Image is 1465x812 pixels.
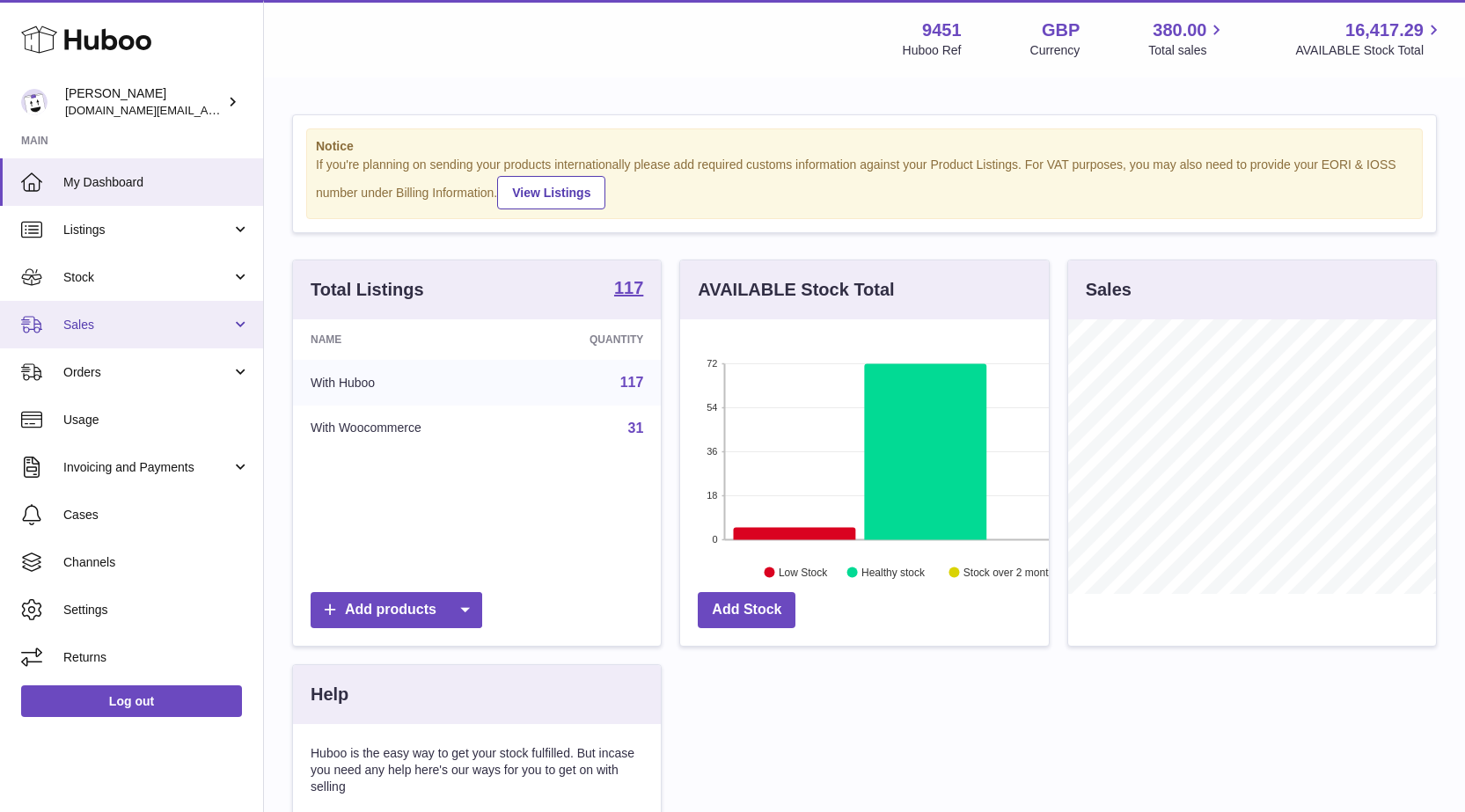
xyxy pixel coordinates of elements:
span: 16,417.29 [1345,18,1424,42]
div: [PERSON_NAME] [65,85,223,119]
span: Total sales [1148,42,1227,59]
a: 117 [614,279,643,300]
h3: Help [311,683,348,706]
td: With Huboo [293,360,522,406]
a: 16,417.29 AVAILABLE Stock Total [1295,18,1444,59]
text: 0 [713,534,718,545]
span: Orders [63,364,231,381]
p: Huboo is the easy way to get your stock fulfilled. But incase you need any help here's our ways f... [311,745,643,795]
span: Settings [63,602,250,618]
span: Sales [63,317,231,333]
text: 18 [707,490,718,501]
span: Returns [63,649,250,666]
text: 36 [707,446,718,457]
h3: AVAILABLE Stock Total [698,278,894,302]
h3: Total Listings [311,278,424,302]
span: AVAILABLE Stock Total [1295,42,1444,59]
th: Name [293,319,522,360]
span: [DOMAIN_NAME][EMAIL_ADDRESS][DOMAIN_NAME] [65,103,350,117]
strong: Notice [316,138,1413,155]
a: Add products [311,592,482,628]
span: Usage [63,412,250,428]
strong: GBP [1042,18,1080,42]
text: Healthy stock [861,566,926,578]
a: 380.00 Total sales [1148,18,1227,59]
a: 117 [620,375,644,390]
span: Listings [63,222,231,238]
strong: 9451 [922,18,962,42]
text: 54 [707,402,718,413]
text: Low Stock [779,566,828,578]
div: Huboo Ref [903,42,962,59]
div: Currency [1030,42,1080,59]
div: If you're planning on sending your products internationally please add required customs informati... [316,157,1413,209]
th: Quantity [522,319,662,360]
text: Stock over 2 months [963,566,1059,578]
text: 72 [707,358,718,369]
a: View Listings [497,176,605,209]
strong: 117 [614,279,643,296]
span: Cases [63,507,250,523]
span: My Dashboard [63,174,250,191]
a: 31 [628,421,644,435]
img: amir.ch@gmail.com [21,89,48,115]
td: With Woocommerce [293,406,522,451]
span: 380.00 [1153,18,1206,42]
span: Channels [63,554,250,571]
a: Log out [21,685,242,717]
span: Stock [63,269,231,286]
a: Add Stock [698,592,795,628]
h3: Sales [1086,278,1132,302]
span: Invoicing and Payments [63,459,231,476]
